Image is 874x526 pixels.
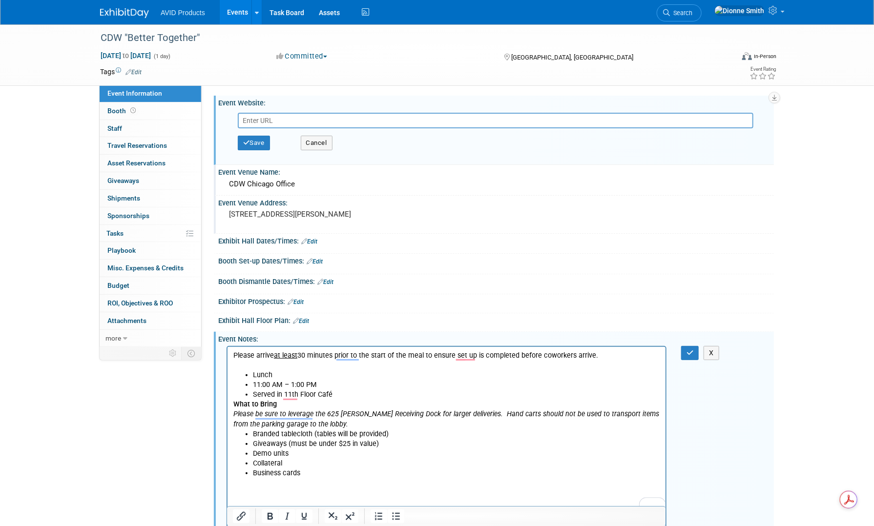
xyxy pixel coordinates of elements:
span: Shipments [107,194,140,202]
div: CDW "Better Together" [97,29,719,47]
button: Numbered list [371,509,387,523]
div: Booth Dismantle Dates/Times: [218,274,774,287]
span: to [121,52,130,60]
button: Committed [273,51,331,61]
span: Sponsorships [107,212,149,220]
img: Dionne Smith [714,5,765,16]
a: Giveaways [100,172,201,189]
span: Booth not reserved yet [128,107,138,114]
a: Asset Reservations [100,155,201,172]
button: Subscript [325,509,341,523]
span: Attachments [107,317,146,324]
div: Event Notes: [218,332,774,344]
span: Search [670,9,692,17]
div: Exhibit Hall Dates/Times: [218,234,774,246]
a: Edit [301,238,317,245]
input: Enter URL [238,113,753,128]
a: Edit [125,69,142,76]
button: Underline [296,509,312,523]
div: Event Rating [749,67,776,72]
a: more [100,330,201,347]
span: more [105,334,121,342]
a: Booth [100,102,201,120]
a: Edit [293,318,309,324]
span: Travel Reservations [107,142,167,149]
pre: [STREET_ADDRESS][PERSON_NAME] [229,210,439,219]
button: Bullet list [388,509,404,523]
a: Edit [288,299,304,305]
img: ExhibitDay [100,8,149,18]
span: Tasks [106,229,124,237]
button: Superscript [342,509,358,523]
span: AVID Products [161,9,205,17]
span: Staff [107,124,122,132]
a: Attachments [100,312,201,329]
a: Edit [317,279,333,285]
a: Misc. Expenses & Credits [100,260,201,277]
div: Event Venue Address: [218,196,774,208]
a: Event Information [100,85,201,102]
span: Asset Reservations [107,159,166,167]
td: Personalize Event Tab Strip [165,347,182,360]
span: Giveaways [107,177,139,184]
div: Booth Set-up Dates/Times: [218,254,774,266]
span: [DATE] [DATE] [100,51,151,60]
div: Event Website: [218,96,774,108]
div: Exhibit Hall Floor Plan: [218,313,774,326]
div: CDW Chicago Office [226,177,767,192]
span: (1 day) [153,53,170,60]
a: Budget [100,277,201,294]
button: Save [238,136,270,150]
a: Shipments [100,190,201,207]
span: [GEOGRAPHIC_DATA], [GEOGRAPHIC_DATA] [511,54,633,61]
span: Booth [107,107,138,115]
img: Format-Inperson.png [742,52,752,60]
span: Playbook [107,246,136,254]
a: Playbook [100,242,201,259]
div: In-Person [753,53,776,60]
button: X [704,346,719,360]
a: Edit [307,258,323,265]
div: Event Venue Name: [218,165,774,177]
div: Exhibitor Prospectus: [218,294,774,307]
button: Bold [262,509,278,523]
span: Event Information [107,89,162,97]
a: Tasks [100,225,201,242]
a: Sponsorships [100,207,201,224]
span: Budget [107,282,129,289]
span: Misc. Expenses & Credits [107,264,184,272]
a: Travel Reservations [100,137,201,154]
td: Toggle Event Tabs [182,347,202,360]
a: ROI, Objectives & ROO [100,295,201,312]
span: ROI, Objectives & ROO [107,299,173,307]
button: Insert/edit link [233,509,250,523]
button: Italic [279,509,295,523]
button: Cancel [301,136,333,150]
a: Search [657,4,702,21]
td: Tags [100,67,142,77]
iframe: Rich Text Area [228,347,666,512]
a: Staff [100,120,201,137]
div: Event Format [676,51,776,65]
